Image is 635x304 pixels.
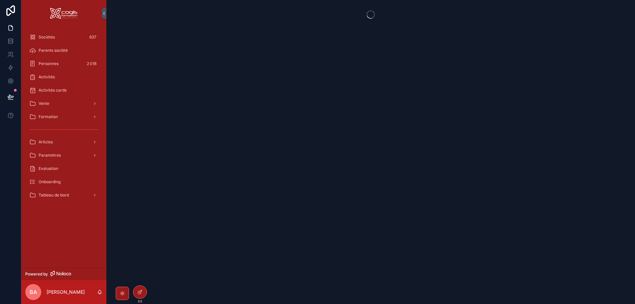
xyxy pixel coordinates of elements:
span: Evaluation [39,166,58,171]
span: Paramètres [39,153,61,158]
a: Paramètres [25,149,102,161]
span: Formation [39,114,58,119]
div: 2 018 [85,60,98,68]
span: Articles [39,139,53,145]
img: App logo [50,8,77,19]
a: Articles [25,136,102,148]
span: Tableau de bord [39,192,69,198]
a: Evaluation [25,163,102,175]
a: Vente [25,98,102,110]
span: Activités cards [39,88,66,93]
span: BA [30,288,37,296]
a: Powered by [21,268,106,280]
div: scrollable content [21,27,106,210]
div: 637 [87,33,98,41]
span: Activités [39,74,55,80]
span: Powered by [25,271,48,277]
p: [PERSON_NAME] [47,289,85,295]
a: Activités cards [25,84,102,96]
a: Activités [25,71,102,83]
span: Sociétés [39,35,55,40]
span: Onboarding [39,179,61,185]
span: Vente [39,101,49,106]
a: Personnes2 018 [25,58,102,70]
span: Personnes [39,61,59,66]
a: Formation [25,111,102,123]
a: Onboarding [25,176,102,188]
span: Parents société [39,48,68,53]
a: Tableau de bord [25,189,102,201]
a: Parents société [25,44,102,56]
a: Sociétés637 [25,31,102,43]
